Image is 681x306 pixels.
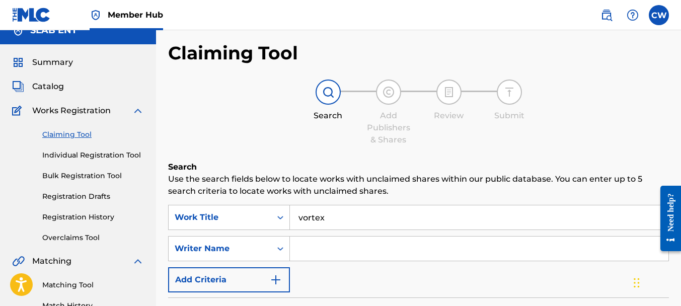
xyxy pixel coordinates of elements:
[12,81,24,93] img: Catalog
[600,9,613,21] img: search
[32,81,64,93] span: Catalog
[108,9,163,21] span: Member Hub
[634,268,640,298] div: Drag
[168,42,298,64] h2: Claiming Tool
[270,274,282,286] img: 9d2ae6d4665cec9f34b9.svg
[168,173,669,197] p: Use the search fields below to locate works with unclaimed shares within our public database. You...
[653,176,681,262] iframe: Resource Center
[12,25,24,37] img: Accounts
[168,161,669,173] h6: Search
[132,105,144,117] img: expand
[42,280,144,290] a: Matching Tool
[42,171,144,181] a: Bulk Registration Tool
[42,129,144,140] a: Claiming Tool
[175,211,265,223] div: Work Title
[32,255,71,267] span: Matching
[12,56,24,68] img: Summary
[30,25,77,36] h5: SLAB ENT
[12,255,25,267] img: Matching
[42,212,144,222] a: Registration History
[623,5,643,25] div: Help
[596,5,617,25] a: Public Search
[32,105,111,117] span: Works Registration
[42,233,144,243] a: Overclaims Tool
[424,110,474,122] div: Review
[90,9,102,21] img: Top Rightsholder
[322,86,334,98] img: step indicator icon for Search
[443,86,455,98] img: step indicator icon for Review
[503,86,515,98] img: step indicator icon for Submit
[383,86,395,98] img: step indicator icon for Add Publishers & Shares
[649,5,669,25] div: User Menu
[627,9,639,21] img: help
[363,110,414,146] div: Add Publishers & Shares
[32,56,73,68] span: Summary
[631,258,681,306] iframe: Chat Widget
[12,56,73,68] a: SummarySummary
[484,110,535,122] div: Submit
[303,110,353,122] div: Search
[12,105,25,117] img: Works Registration
[132,255,144,267] img: expand
[168,267,290,292] button: Add Criteria
[12,8,51,22] img: MLC Logo
[175,243,265,255] div: Writer Name
[42,150,144,161] a: Individual Registration Tool
[42,191,144,202] a: Registration Drafts
[12,81,64,93] a: CatalogCatalog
